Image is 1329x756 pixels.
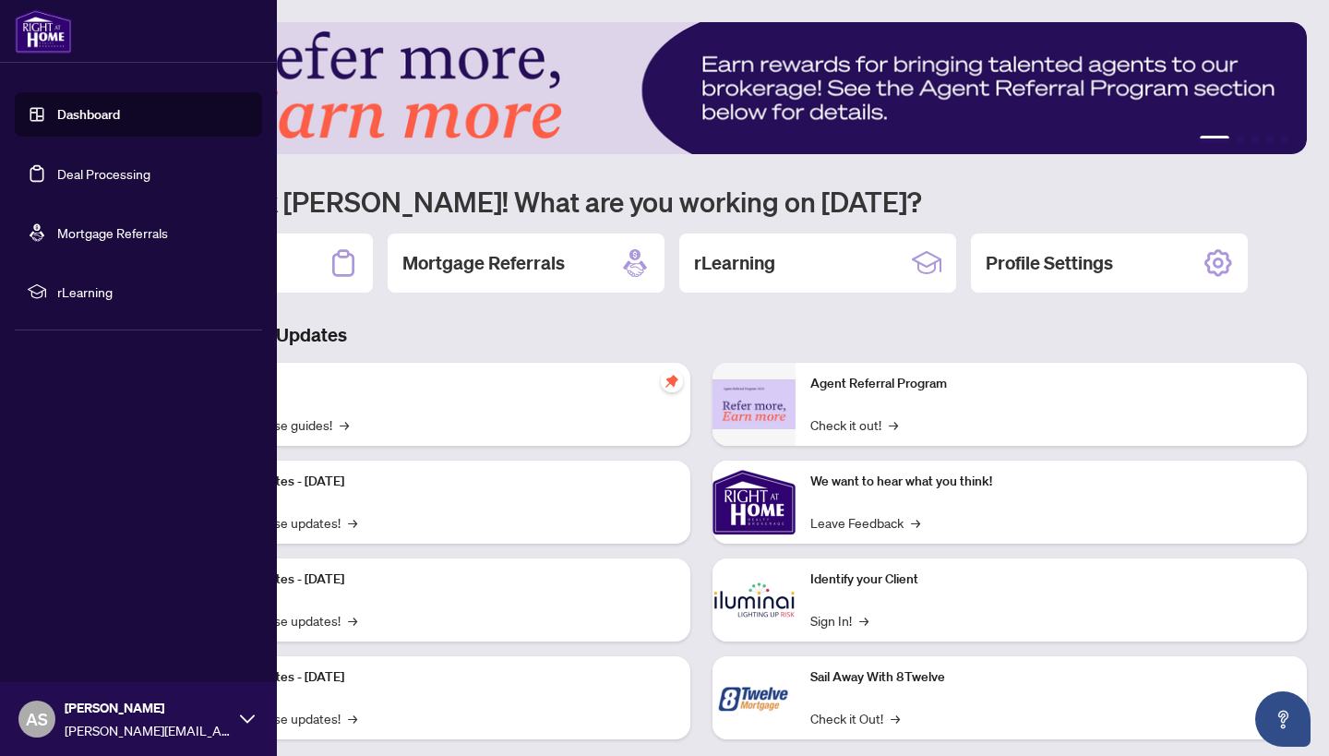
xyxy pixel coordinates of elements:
p: Platform Updates - [DATE] [194,570,676,590]
a: Check it out!→ [810,414,898,435]
span: → [348,708,357,728]
h3: Brokerage & Industry Updates [96,322,1307,348]
p: Platform Updates - [DATE] [194,667,676,688]
a: Dashboard [57,106,120,123]
a: Check it Out!→ [810,708,900,728]
button: Open asap [1255,691,1311,747]
img: Sail Away With 8Twelve [712,656,796,739]
button: 1 [1200,136,1229,143]
img: Agent Referral Program [712,379,796,430]
span: AS [26,706,48,732]
p: Self-Help [194,374,676,394]
span: → [348,610,357,630]
a: Mortgage Referrals [57,224,168,241]
h2: Mortgage Referrals [402,250,565,276]
img: logo [15,9,72,54]
span: → [859,610,868,630]
h2: rLearning [694,250,775,276]
p: Sail Away With 8Twelve [810,667,1292,688]
h2: Profile Settings [986,250,1113,276]
span: → [891,708,900,728]
span: [PERSON_NAME] [65,698,231,718]
span: [PERSON_NAME][EMAIL_ADDRESS][DOMAIN_NAME] [65,720,231,740]
p: We want to hear what you think! [810,472,1292,492]
span: → [348,512,357,533]
span: → [340,414,349,435]
button: 5 [1281,136,1288,143]
button: 4 [1266,136,1274,143]
p: Platform Updates - [DATE] [194,472,676,492]
p: Agent Referral Program [810,374,1292,394]
span: → [889,414,898,435]
img: Identify your Client [712,558,796,642]
h1: Welcome back [PERSON_NAME]! What are you working on [DATE]? [96,184,1307,219]
button: 3 [1251,136,1259,143]
a: Sign In!→ [810,610,868,630]
a: Deal Processing [57,165,150,182]
span: → [911,512,920,533]
button: 2 [1237,136,1244,143]
span: rLearning [57,282,249,302]
a: Leave Feedback→ [810,512,920,533]
span: pushpin [661,370,683,392]
img: We want to hear what you think! [712,461,796,544]
p: Identify your Client [810,570,1292,590]
img: Slide 0 [96,22,1307,154]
